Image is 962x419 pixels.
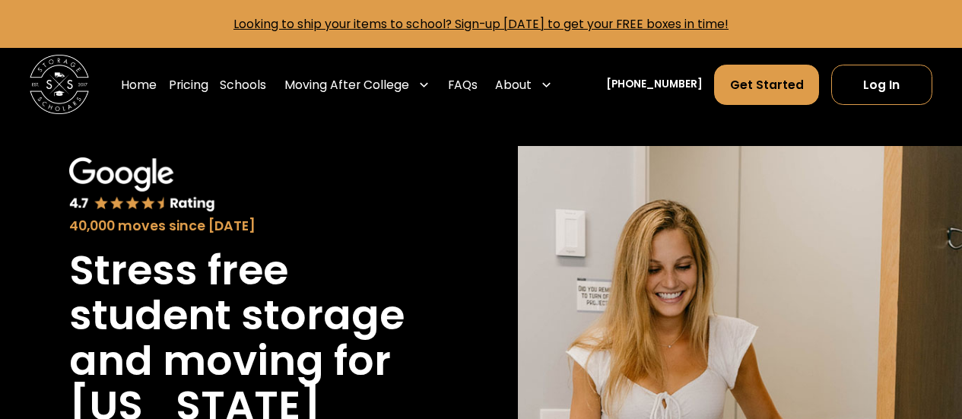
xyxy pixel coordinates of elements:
[495,76,532,94] div: About
[831,65,932,105] a: Log In
[69,216,425,236] div: 40,000 moves since [DATE]
[606,77,703,93] a: [PHONE_NUMBER]
[121,64,157,106] a: Home
[284,76,409,94] div: Moving After College
[714,65,819,105] a: Get Started
[30,55,89,114] img: Storage Scholars main logo
[489,64,558,106] div: About
[69,157,215,213] img: Google 4.7 star rating
[278,64,436,106] div: Moving After College
[448,64,478,106] a: FAQs
[69,248,425,382] h1: Stress free student storage and moving for
[233,16,729,32] a: Looking to ship your items to school? Sign-up [DATE] to get your FREE boxes in time!
[169,64,208,106] a: Pricing
[220,64,266,106] a: Schools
